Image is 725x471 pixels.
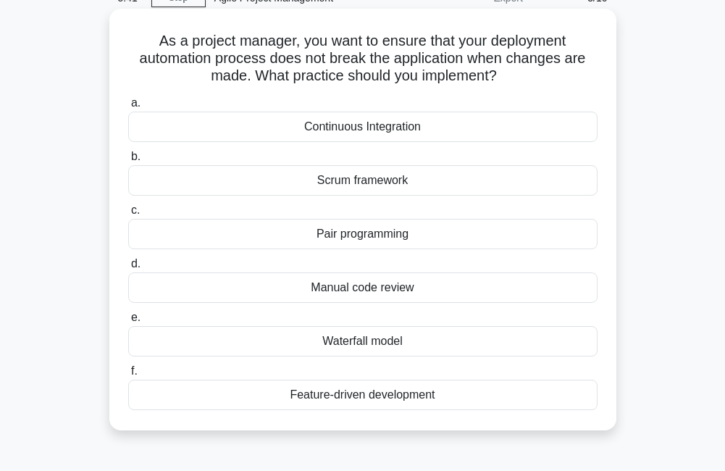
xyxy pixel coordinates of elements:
[128,380,598,410] div: Feature-driven development
[128,219,598,249] div: Pair programming
[127,32,599,86] h5: As a project manager, you want to ensure that your deployment automation process does not break t...
[128,165,598,196] div: Scrum framework
[128,112,598,142] div: Continuous Integration
[131,204,140,216] span: c.
[131,96,141,109] span: a.
[131,150,141,162] span: b.
[131,364,138,377] span: f.
[131,311,141,323] span: e.
[128,326,598,357] div: Waterfall model
[131,257,141,270] span: d.
[128,272,598,303] div: Manual code review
